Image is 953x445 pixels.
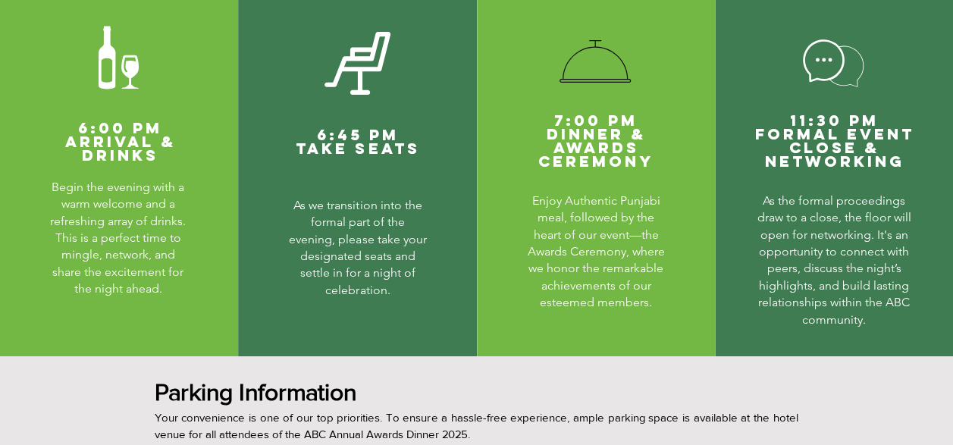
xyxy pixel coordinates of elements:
[754,111,914,171] span: 11:30 PM Formal Event Close & Networking
[296,125,419,158] span: 6:45 PM Take Seats
[155,409,798,443] p: Your convenience is one of our top priorities. To ensure a hassle-free experience, ample parking ...
[528,193,665,309] span: Enjoy Authentic Punjabi meal, followed by the heart of our event—the Awards Ceremony, where we ho...
[155,378,356,405] span: Parking Information
[65,118,176,165] span: 6:00 PM Arrival & Drinks
[50,180,186,296] span: Begin the evening with a warm welcome and a refreshing array of drinks. This is a perfect time to...
[757,193,911,327] span: As the formal proceedings draw to a close, the floor will open for networking. It's an opportunit...
[289,198,426,297] span: As we transition into the formal part of the evening, please take your designated seats and settl...
[538,111,654,171] span: 7:00 PM Dinner & Awards Ceremony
